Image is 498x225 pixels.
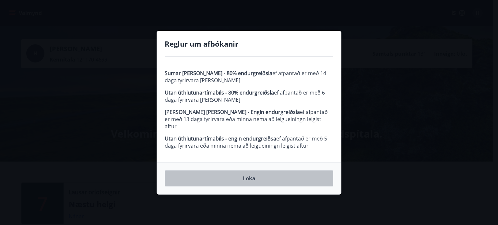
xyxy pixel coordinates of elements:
p: ef afpantað er með 6 daga fyrirvara [PERSON_NAME] [165,89,333,103]
h4: Reglur um afbókanir [165,39,333,49]
p: ef afpantað er með 13 daga fyrirvara eða minna nema að leigueiningn leigist aftur [165,108,333,130]
strong: [PERSON_NAME] [PERSON_NAME] - Engin endurgreiðsla [165,108,300,116]
button: Loka [165,170,333,186]
strong: Utan úthlutunartímabils - engin endurgreiðsa [165,135,276,142]
p: ef afpantað er með 14 daga fyrirvara [PERSON_NAME] [165,70,333,84]
strong: Sumar [PERSON_NAME] - 80% endurgreiðsla [165,70,272,77]
strong: Utan úthlutunartímabils - 80% endurgreiðsla [165,89,274,96]
p: ef afpantað er með 5 daga fyrirvara eða minna nema að leigueiningn leigist aftur [165,135,333,149]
